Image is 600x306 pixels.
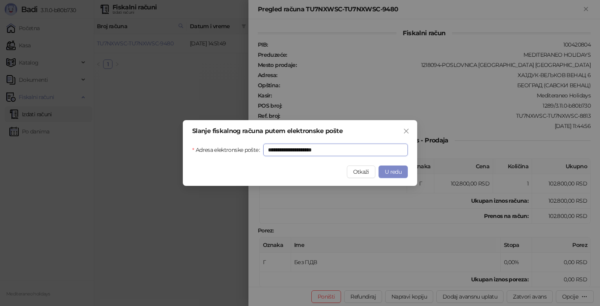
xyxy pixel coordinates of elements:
[192,144,263,156] label: Adresa elektronske pošte
[403,128,409,134] span: close
[263,144,408,156] input: Adresa elektronske pošte
[400,128,412,134] span: Zatvori
[385,168,402,175] span: U redu
[353,168,369,175] span: Otkaži
[347,166,375,178] button: Otkaži
[400,125,412,137] button: Close
[379,166,408,178] button: U redu
[192,128,408,134] div: Slanje fiskalnog računa putem elektronske pošte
